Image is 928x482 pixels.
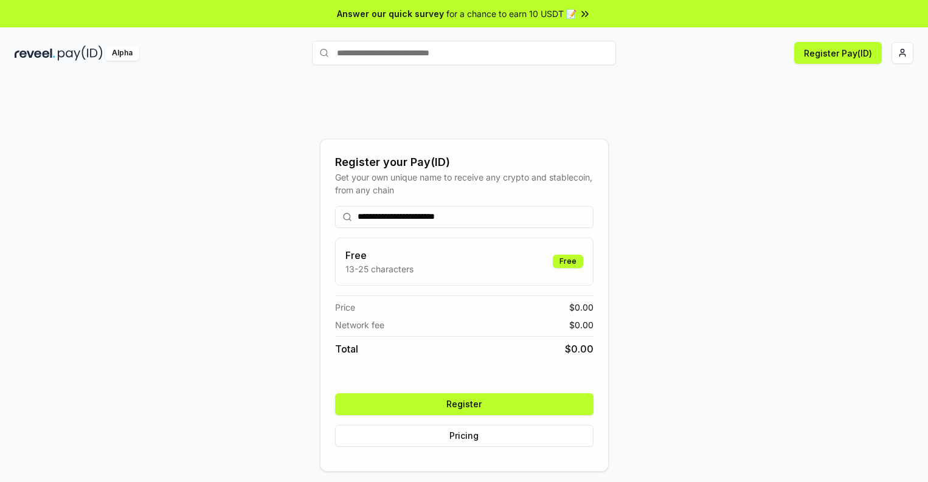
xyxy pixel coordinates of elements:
[794,42,882,64] button: Register Pay(ID)
[337,7,444,20] span: Answer our quick survey
[335,425,594,447] button: Pricing
[565,342,594,356] span: $ 0.00
[345,248,414,263] h3: Free
[58,46,103,61] img: pay_id
[335,318,384,331] span: Network fee
[345,263,414,275] p: 13-25 characters
[335,154,594,171] div: Register your Pay(ID)
[569,301,594,314] span: $ 0.00
[446,7,577,20] span: for a chance to earn 10 USDT 📝
[553,255,583,268] div: Free
[105,46,139,61] div: Alpha
[15,46,55,61] img: reveel_dark
[335,171,594,196] div: Get your own unique name to receive any crypto and stablecoin, from any chain
[335,342,358,356] span: Total
[335,393,594,415] button: Register
[335,301,355,314] span: Price
[569,318,594,331] span: $ 0.00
